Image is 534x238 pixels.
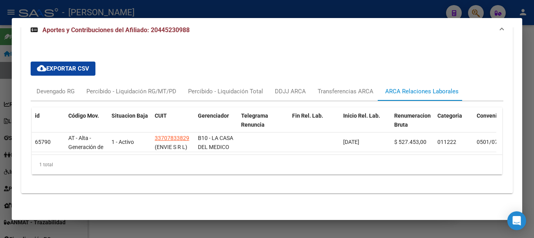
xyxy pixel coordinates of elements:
datatable-header-cell: Fin Rel. Lab. [289,107,340,142]
div: DDJJ ARCA [275,87,306,96]
span: Exportar CSV [37,65,89,72]
div: ARCA Relaciones Laborales [385,87,459,96]
datatable-header-cell: Código Mov. [65,107,108,142]
span: Renumeracion Bruta [394,113,431,128]
span: 65790 [35,139,51,145]
span: Fin Rel. Lab. [292,113,323,119]
datatable-header-cell: Categoria [434,107,474,142]
span: 0501/07 [477,139,498,145]
div: Open Intercom Messenger [507,211,526,230]
datatable-header-cell: Inicio Rel. Lab. [340,107,391,142]
span: Situacion Baja [112,113,148,119]
span: Aportes y Contribuciones del Afiliado: 20445230988 [42,26,190,34]
span: AT - Alta - Generación de clave [68,135,103,159]
span: (ENVIE S R L) [155,144,187,150]
datatable-header-cell: CUIT [152,107,195,142]
div: Percibido - Liquidación RG/MT/PD [86,87,176,96]
span: id [35,113,40,119]
span: Código Mov. [68,113,99,119]
span: CUIT [155,113,167,119]
datatable-header-cell: Telegrama Renuncia [238,107,289,142]
span: 1 - Activo [112,139,134,145]
datatable-header-cell: Renumeracion Bruta [391,107,434,142]
span: Gerenciador [198,113,229,119]
span: $ 527.453,00 [394,139,426,145]
datatable-header-cell: Gerenciador [195,107,238,142]
span: 33707833829 [155,135,189,141]
span: B10 - LA CASA DEL MEDICO MUTUAL [198,135,233,159]
span: Categoria [437,113,462,119]
span: Inicio Rel. Lab. [343,113,380,119]
mat-icon: cloud_download [37,64,46,73]
datatable-header-cell: Situacion Baja [108,107,152,142]
div: Devengado RG [37,87,75,96]
div: 1 total [32,155,502,174]
datatable-header-cell: Convenio [474,107,513,142]
div: Percibido - Liquidación Total [188,87,263,96]
span: Telegrama Renuncia [241,113,268,128]
span: 011222 [437,139,456,145]
button: Exportar CSV [31,62,95,76]
datatable-header-cell: id [32,107,65,142]
span: [DATE] [343,139,359,145]
div: Aportes y Contribuciones del Afiliado: 20445230988 [21,43,513,193]
mat-expansion-panel-header: Aportes y Contribuciones del Afiliado: 20445230988 [21,18,513,43]
span: Convenio [477,113,500,119]
div: Transferencias ARCA [318,87,373,96]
